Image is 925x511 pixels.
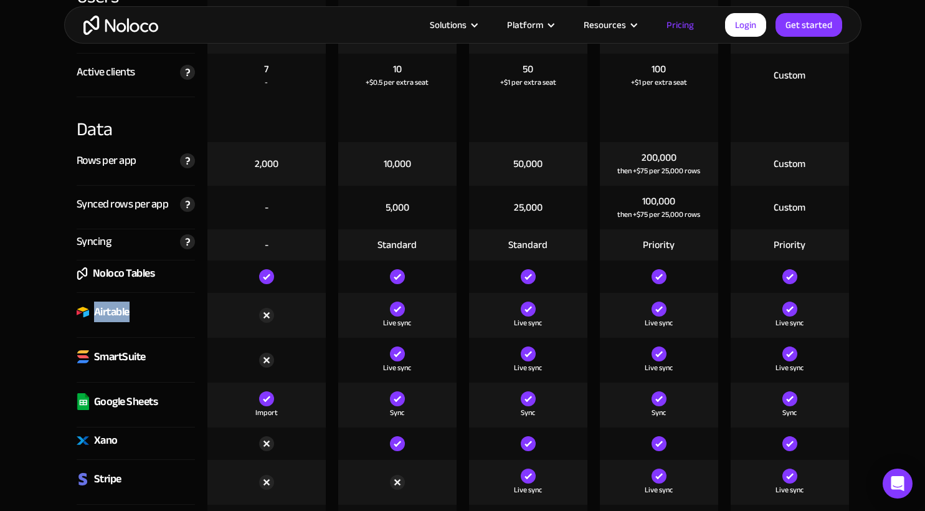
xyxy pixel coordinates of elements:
[383,361,411,374] div: Live sync
[617,165,700,177] div: then +$75 per 25,000 rows
[94,303,130,322] div: Airtable
[883,469,913,499] div: Open Intercom Messenger
[725,13,766,37] a: Login
[366,76,429,88] div: +$0.5 per extra seat
[631,76,687,88] div: +$1 per extra seat
[94,393,158,411] div: Google Sheets
[514,317,542,329] div: Live sync
[651,17,709,33] a: Pricing
[93,264,155,283] div: Noloco Tables
[776,484,804,496] div: Live sync
[521,406,535,419] div: Sync
[642,151,676,165] div: 200,000
[377,238,417,252] div: Standard
[776,317,804,329] div: Live sync
[383,317,411,329] div: Live sync
[255,406,278,419] div: Import
[507,17,543,33] div: Platform
[523,62,533,76] div: 50
[514,361,542,374] div: Live sync
[514,201,543,214] div: 25,000
[776,361,804,374] div: Live sync
[774,201,805,214] div: Custom
[264,62,268,76] div: 7
[774,238,805,252] div: Priority
[645,317,673,329] div: Live sync
[390,406,404,419] div: Sync
[94,431,118,450] div: Xano
[430,17,467,33] div: Solutions
[94,348,146,366] div: SmartSuite
[643,238,675,252] div: Priority
[83,16,158,35] a: home
[645,361,673,374] div: Live sync
[652,406,666,419] div: Sync
[513,157,543,171] div: 50,000
[77,97,195,142] div: Data
[94,470,121,489] div: Stripe
[776,13,842,37] a: Get started
[584,17,626,33] div: Resources
[77,232,111,251] div: Syncing
[255,157,278,171] div: 2,000
[568,17,651,33] div: Resources
[386,201,409,214] div: 5,000
[774,157,805,171] div: Custom
[617,208,700,221] div: then +$75 per 25,000 rows
[645,484,673,496] div: Live sync
[514,484,542,496] div: Live sync
[774,69,805,82] div: Custom
[652,62,666,76] div: 100
[77,151,136,170] div: Rows per app
[491,17,568,33] div: Platform
[77,63,135,82] div: Active clients
[265,201,268,214] div: -
[265,238,268,252] div: -
[384,157,411,171] div: 10,000
[500,76,556,88] div: +$1 per extra seat
[414,17,491,33] div: Solutions
[265,76,268,88] div: -
[508,238,548,252] div: Standard
[77,195,169,214] div: Synced rows per app
[642,194,675,208] div: 100,000
[782,406,797,419] div: Sync
[393,62,402,76] div: 10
